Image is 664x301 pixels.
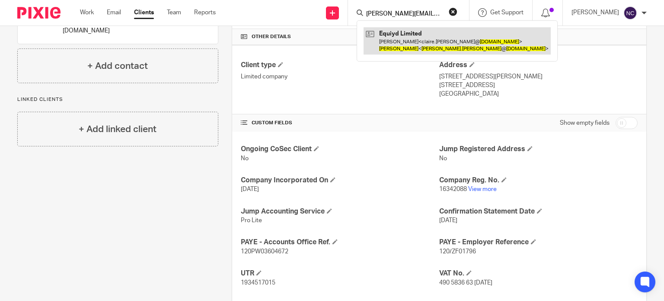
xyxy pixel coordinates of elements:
[439,72,638,81] p: [STREET_ADDRESS][PERSON_NAME]
[468,186,497,192] a: View more
[365,10,443,18] input: Search
[241,217,262,223] span: Pro Lite
[241,186,259,192] span: [DATE]
[439,145,638,154] h4: Jump Registered Address
[107,8,121,17] a: Email
[241,72,439,81] p: Limited company
[439,81,638,90] p: [STREET_ADDRESS]
[571,8,619,17] p: [PERSON_NAME]
[490,10,524,16] span: Get Support
[134,8,154,17] a: Clients
[194,8,216,17] a: Reports
[439,269,638,278] h4: VAT No.
[449,7,457,16] button: Clear
[439,217,457,223] span: [DATE]
[241,155,249,162] span: No
[241,238,439,247] h4: PAYE - Accounts Office Ref.
[241,145,439,154] h4: Ongoing CoSec Client
[241,207,439,216] h4: Jump Accounting Service
[439,280,492,286] span: 490 5836 63 [DATE]
[439,238,638,247] h4: PAYE - Employer Reference
[167,8,181,17] a: Team
[63,18,186,36] p: [PERSON_NAME][EMAIL_ADDRESS][DOMAIN_NAME]
[439,186,467,192] span: 16342088
[439,249,476,255] span: 120/ZF01796
[252,33,291,40] span: Other details
[241,120,439,126] h4: CUSTOM FIELDS
[560,119,610,127] label: Show empty fields
[17,96,218,103] p: Linked clients
[439,90,638,98] p: [GEOGRAPHIC_DATA]
[439,155,447,162] span: No
[241,269,439,278] h4: UTR
[439,176,638,185] h4: Company Reg. No.
[241,249,288,255] span: 120PW03604672
[87,59,148,73] h4: + Add contact
[241,176,439,185] h4: Company Incorporated On
[17,7,61,19] img: Pixie
[241,280,275,286] span: 1934517015
[241,61,439,70] h4: Client type
[439,61,638,70] h4: Address
[80,8,94,17] a: Work
[623,6,637,20] img: svg%3E
[439,207,638,216] h4: Confirmation Statement Date
[79,123,156,136] h4: + Add linked client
